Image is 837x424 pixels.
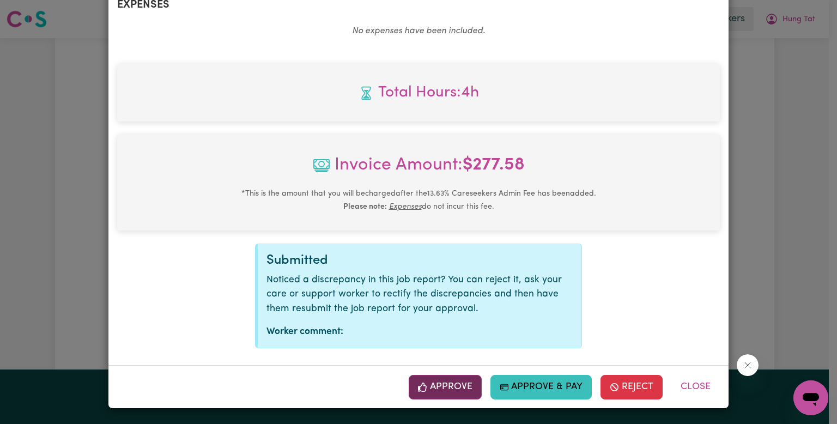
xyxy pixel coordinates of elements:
[409,375,482,399] button: Approve
[266,254,328,267] span: Submitted
[601,375,663,399] button: Reject
[266,273,573,316] p: Noticed a discrepancy in this job report? You can reject it, ask your care or support worker to r...
[737,354,759,376] iframe: Close message
[463,156,525,174] b: $ 277.58
[126,81,711,104] span: Total hours worked: 4 hours
[490,375,592,399] button: Approve & Pay
[7,8,66,16] span: Need any help?
[389,203,422,211] u: Expenses
[241,190,596,211] small: This is the amount that you will be charged after the 13.63 % Careseekers Admin Fee has been adde...
[793,380,828,415] iframe: Button to launch messaging window
[126,152,711,187] span: Invoice Amount:
[266,327,343,336] strong: Worker comment:
[352,27,485,35] em: No expenses have been included.
[671,375,720,399] button: Close
[343,203,387,211] b: Please note:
